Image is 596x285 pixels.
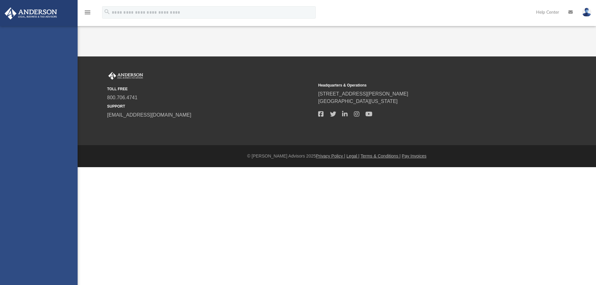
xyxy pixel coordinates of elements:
i: menu [84,9,91,16]
small: TOLL FREE [107,86,314,92]
small: SUPPORT [107,104,314,109]
a: Legal | [346,154,359,158]
div: © [PERSON_NAME] Advisors 2025 [78,153,596,159]
a: Pay Invoices [402,154,426,158]
a: 800.706.4741 [107,95,138,100]
img: Anderson Advisors Platinum Portal [3,7,59,20]
i: search [104,8,111,15]
a: Terms & Conditions | [361,154,401,158]
a: [STREET_ADDRESS][PERSON_NAME] [318,91,408,96]
a: menu [84,12,91,16]
img: Anderson Advisors Platinum Portal [107,72,144,80]
a: [EMAIL_ADDRESS][DOMAIN_NAME] [107,112,191,118]
small: Headquarters & Operations [318,82,525,88]
a: Privacy Policy | [316,154,345,158]
a: [GEOGRAPHIC_DATA][US_STATE] [318,99,398,104]
img: User Pic [582,8,591,17]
